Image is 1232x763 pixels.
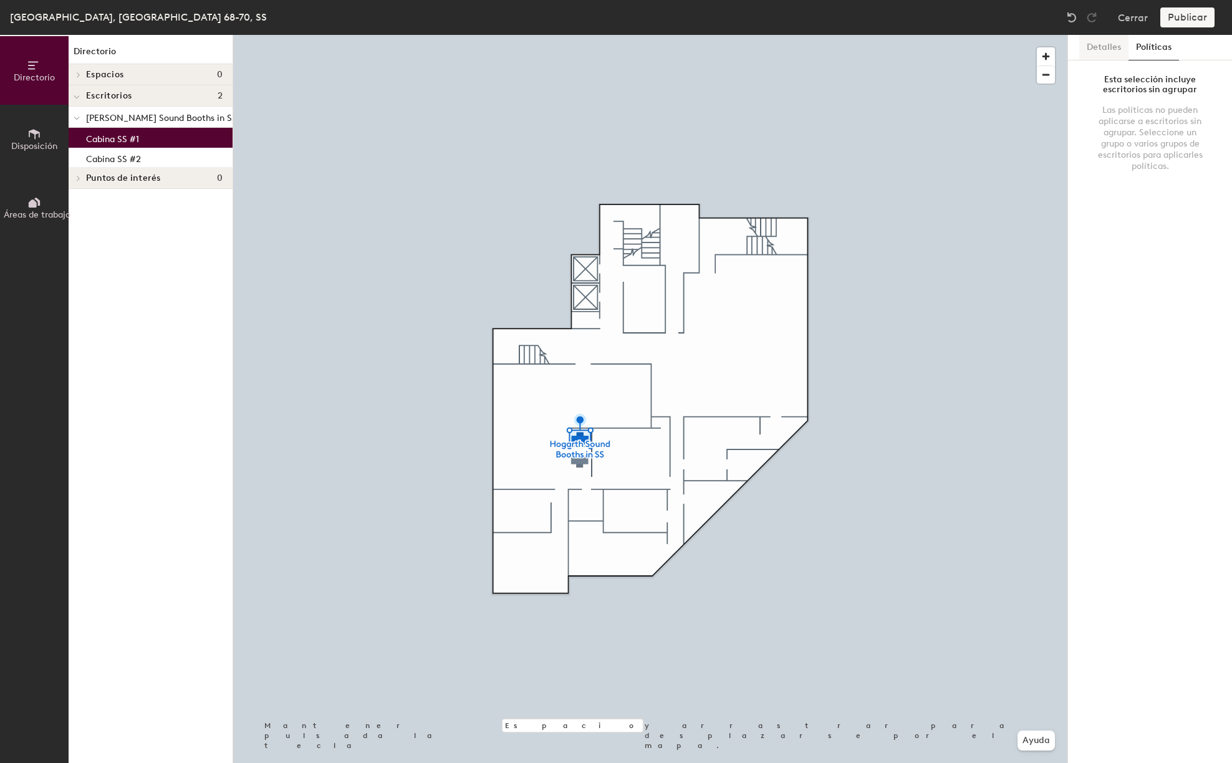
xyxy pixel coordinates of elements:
div: Esta selección incluye escritorios sin agrupar [1093,75,1207,95]
span: 2 [218,91,223,101]
span: Escritorios [86,91,132,101]
span: Puntos de interés [86,173,161,183]
img: Undo [1066,11,1078,24]
img: Redo [1085,11,1098,24]
span: Directorio [14,72,55,83]
span: 0 [217,173,223,183]
span: Áreas de trabajo [4,209,70,220]
span: [PERSON_NAME] Sound Booths in SS [86,113,237,123]
p: Cabina SS #1 [86,130,139,145]
span: Espacios [86,70,123,80]
span: 0 [217,70,223,80]
button: Ayuda [1018,731,1055,751]
div: [GEOGRAPHIC_DATA], [GEOGRAPHIC_DATA] 68-70, SS [10,9,267,25]
h1: Directorio [69,45,233,64]
button: Detalles [1079,35,1129,60]
button: Cerrar [1118,7,1148,27]
p: Cabina SS #2 [86,150,141,165]
span: Disposición [11,141,57,151]
button: Políticas [1129,35,1179,60]
div: Las políticas no pueden aplicarse a escritorios sin agrupar. Seleccione un grupo o varios grupos ... [1093,105,1207,172]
